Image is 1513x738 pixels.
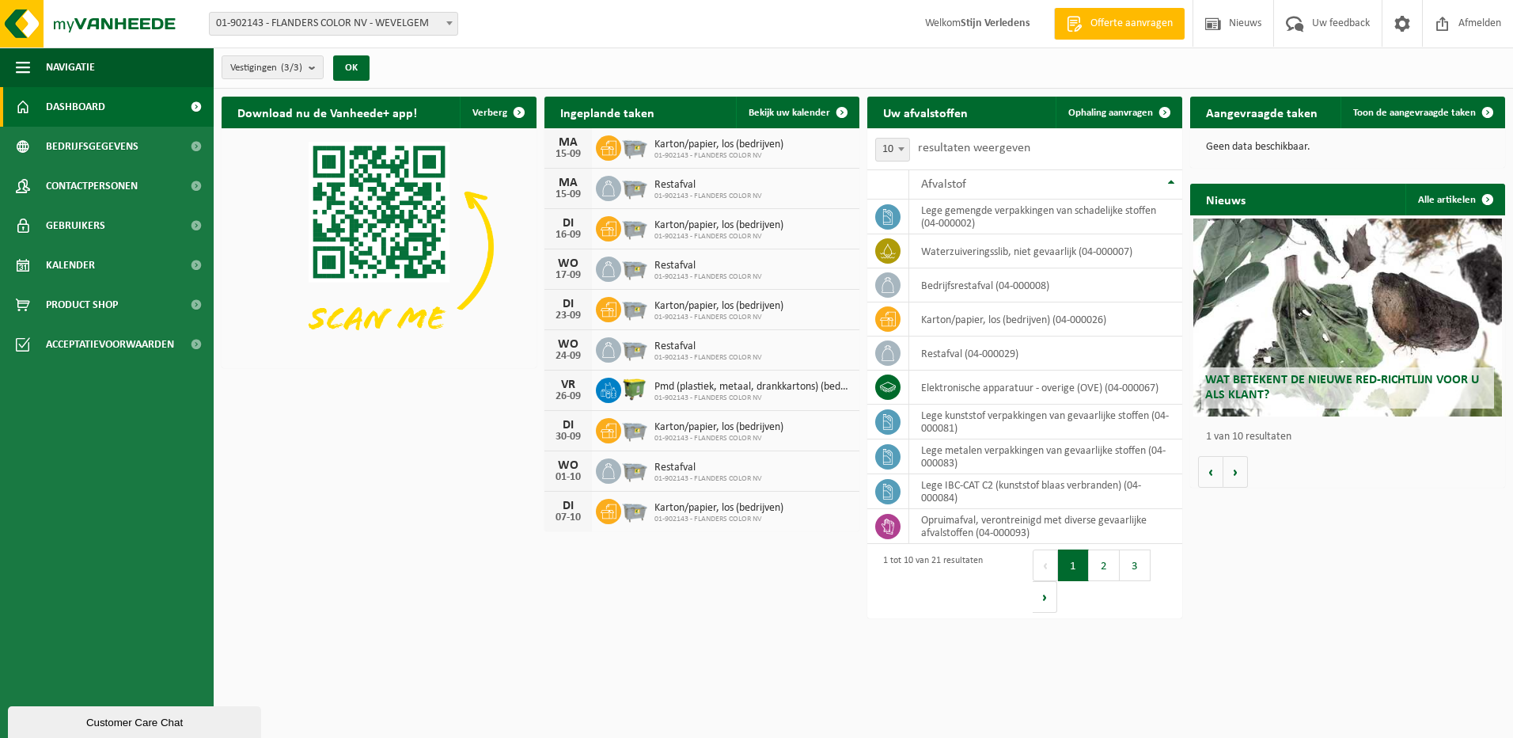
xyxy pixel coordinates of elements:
a: Toon de aangevraagde taken [1340,97,1504,128]
button: OK [333,55,370,81]
span: Karton/papier, los (bedrijven) [654,139,783,151]
div: VR [552,379,584,391]
a: Bekijk uw kalender [736,97,858,128]
div: 01-10 [552,472,584,483]
button: Vorige [1198,456,1223,488]
h2: Ingeplande taken [544,97,670,127]
div: 15-09 [552,189,584,200]
div: 26-09 [552,391,584,402]
div: DI [552,217,584,230]
img: WB-2500-GAL-GY-01 [621,254,648,281]
td: elektronische apparatuur - overige (OVE) (04-000067) [909,371,1182,405]
td: lege IBC-CAT C2 (kunststof blaas verbranden) (04-000084) [909,474,1182,509]
button: 2 [1089,550,1120,581]
span: Navigatie [46,48,95,87]
td: restafval (04-000029) [909,337,1182,371]
span: 01-902143 - FLANDERS COLOR NV [654,272,762,282]
td: waterzuiveringsslib, niet gevaarlijk (04-000007) [909,234,1182,268]
span: Kalender [46,245,95,285]
span: Toon de aangevraagde taken [1353,108,1476,118]
span: Contactpersonen [46,166,138,206]
span: 01-902143 - FLANDERS COLOR NV [654,353,762,363]
span: Product Shop [46,285,118,325]
a: Wat betekent de nieuwe RED-richtlijn voor u als klant? [1193,219,1502,417]
span: Wat betekent de nieuwe RED-richtlijn voor u als klant? [1205,374,1479,401]
span: 01-902143 - FLANDERS COLOR NV [654,151,783,161]
div: MA [552,177,584,189]
img: WB-2500-GAL-GY-01 [621,416,648,443]
button: 3 [1120,550,1151,581]
span: Karton/papier, los (bedrijven) [654,300,783,313]
span: Pmd (plastiek, metaal, drankkartons) (bedrijven) [654,381,851,394]
h2: Aangevraagde taken [1190,97,1333,127]
button: Previous [1033,550,1058,581]
button: Verberg [460,97,535,128]
count: (3/3) [281,63,302,73]
span: Restafval [654,179,762,192]
div: WO [552,459,584,472]
div: 23-09 [552,310,584,321]
span: 01-902143 - FLANDERS COLOR NV [654,474,762,484]
h2: Download nu de Vanheede+ app! [222,97,433,127]
img: WB-2500-GAL-GY-01 [621,133,648,160]
img: WB-2500-GAL-GY-01 [621,496,648,523]
div: 17-09 [552,270,584,281]
strong: Stijn Verledens [961,17,1030,29]
button: 1 [1058,550,1089,581]
span: Vestigingen [230,56,302,80]
a: Ophaling aanvragen [1056,97,1181,128]
p: Geen data beschikbaar. [1206,142,1489,153]
img: WB-2500-GAL-GY-01 [621,295,648,321]
span: Verberg [472,108,507,118]
div: WO [552,338,584,351]
td: karton/papier, los (bedrijven) (04-000026) [909,302,1182,337]
td: opruimafval, verontreinigd met diverse gevaarlijke afvalstoffen (04-000093) [909,509,1182,544]
div: 16-09 [552,230,584,241]
span: Restafval [654,260,762,272]
span: Offerte aanvragen [1086,16,1177,32]
span: 01-902143 - FLANDERS COLOR NV [654,192,762,201]
td: lege metalen verpakkingen van gevaarlijke stoffen (04-000083) [909,439,1182,474]
span: Afvalstof [921,178,966,191]
div: WO [552,257,584,270]
div: DI [552,419,584,432]
span: 01-902143 - FLANDERS COLOR NV - WEVELGEM [209,12,458,36]
span: 10 [875,138,910,162]
a: Offerte aanvragen [1054,8,1185,40]
img: WB-2500-GAL-GY-01 [621,173,648,200]
img: Download de VHEPlus App [222,128,537,365]
h2: Nieuws [1190,184,1261,215]
label: resultaten weergeven [918,142,1030,154]
img: WB-2500-GAL-GY-01 [621,335,648,362]
div: 24-09 [552,351,584,362]
span: 01-902143 - FLANDERS COLOR NV [654,515,783,524]
span: Karton/papier, los (bedrijven) [654,502,783,515]
img: WB-2500-GAL-GY-01 [621,214,648,241]
iframe: chat widget [8,703,264,738]
img: WB-2500-GAL-GY-01 [621,456,648,483]
td: lege kunststof verpakkingen van gevaarlijke stoffen (04-000081) [909,405,1182,439]
img: WB-1100-HPE-GN-50 [621,375,648,402]
div: 07-10 [552,512,584,523]
button: Vestigingen(3/3) [222,55,324,79]
span: 01-902143 - FLANDERS COLOR NV [654,434,783,443]
span: Karton/papier, los (bedrijven) [654,219,783,232]
span: Dashboard [46,87,105,127]
span: Restafval [654,462,762,474]
div: 1 tot 10 van 21 resultaten [875,548,983,614]
span: Restafval [654,340,762,353]
span: Acceptatievoorwaarden [46,325,174,364]
div: MA [552,136,584,149]
span: Bedrijfsgegevens [46,127,138,166]
div: 30-09 [552,432,584,443]
td: lege gemengde verpakkingen van schadelijke stoffen (04-000002) [909,200,1182,234]
span: 01-902143 - FLANDERS COLOR NV [654,232,783,242]
h2: Uw afvalstoffen [867,97,984,127]
div: DI [552,500,584,512]
td: bedrijfsrestafval (04-000008) [909,268,1182,302]
a: Alle artikelen [1405,184,1504,215]
span: Karton/papier, los (bedrijven) [654,421,783,434]
span: 01-902143 - FLANDERS COLOR NV [654,394,851,403]
div: DI [552,298,584,310]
